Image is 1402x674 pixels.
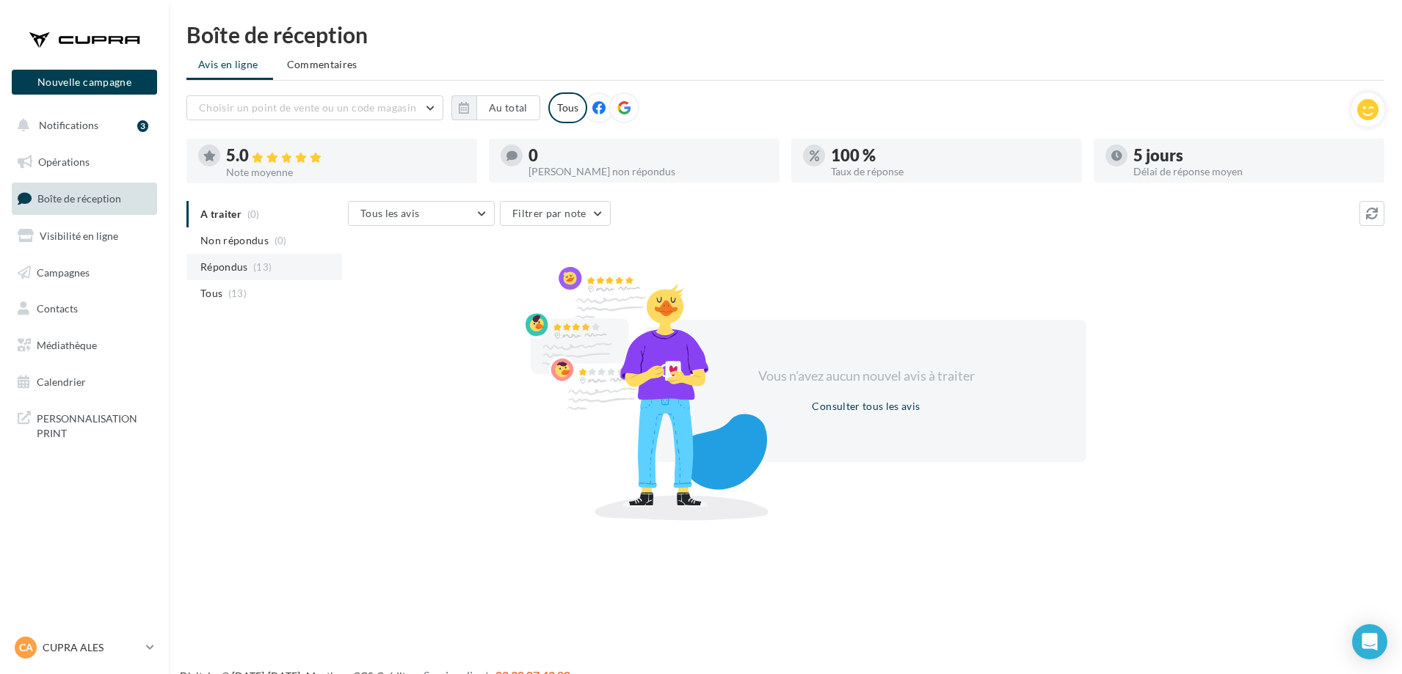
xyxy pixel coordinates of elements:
[12,634,157,662] a: CA CUPRA ALES
[9,257,160,288] a: Campagnes
[1352,624,1387,659] div: Open Intercom Messenger
[12,70,157,95] button: Nouvelle campagne
[529,147,768,164] div: 0
[200,286,222,301] span: Tous
[253,261,272,273] span: (13)
[476,95,540,120] button: Au total
[9,367,160,398] a: Calendrier
[43,640,140,655] p: CUPRA ALES
[37,339,97,351] span: Médiathèque
[831,147,1070,164] div: 100 %
[37,302,78,315] span: Contacts
[360,207,420,219] span: Tous les avis
[37,376,86,388] span: Calendrier
[451,95,540,120] button: Au total
[37,265,90,278] span: Campagnes
[40,230,118,242] span: Visibilité en ligne
[529,166,768,177] div: [PERSON_NAME] non répondus
[200,233,269,248] span: Non répondus
[186,23,1384,45] div: Boîte de réception
[1133,147,1373,164] div: 5 jours
[9,293,160,324] a: Contacts
[500,201,611,226] button: Filtrer par note
[200,260,248,274] span: Répondus
[37,192,121,205] span: Boîte de réception
[37,409,151,440] span: PERSONNALISATION PRINT
[287,57,357,72] span: Commentaires
[38,155,90,168] span: Opérations
[275,235,287,246] span: (0)
[740,367,992,386] div: Vous n'avez aucun nouvel avis à traiter
[9,221,160,252] a: Visibilité en ligne
[137,120,148,132] div: 3
[186,95,443,120] button: Choisir un point de vente ou un code magasin
[9,183,160,214] a: Boîte de réception
[9,403,160,446] a: PERSONNALISATION PRINT
[348,201,495,226] button: Tous les avis
[9,110,154,141] button: Notifications 3
[548,92,587,123] div: Tous
[19,640,33,655] span: CA
[9,147,160,177] a: Opérations
[1133,166,1373,177] div: Délai de réponse moyen
[39,119,98,131] span: Notifications
[806,398,926,415] button: Consulter tous les avis
[228,287,247,299] span: (13)
[9,330,160,361] a: Médiathèque
[226,167,465,177] div: Note moyenne
[226,147,465,164] div: 5.0
[831,166,1070,177] div: Taux de réponse
[199,101,416,114] span: Choisir un point de vente ou un code magasin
